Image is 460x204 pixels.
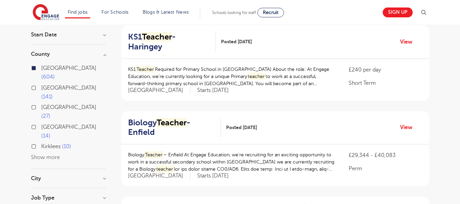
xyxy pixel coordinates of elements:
[136,66,155,73] mark: Teacher
[143,10,189,15] a: Blogs & Latest News
[41,85,46,89] input: [GEOGRAPHIC_DATA] 141
[41,85,96,91] span: [GEOGRAPHIC_DATA]
[41,133,50,139] span: 14
[68,10,88,15] a: Find jobs
[41,124,96,130] span: [GEOGRAPHIC_DATA]
[41,94,53,100] span: 141
[221,38,252,45] span: Posted [DATE]
[41,65,96,71] span: [GEOGRAPHIC_DATA]
[31,195,106,201] h3: Job Type
[128,32,210,52] h2: KS1 - Haringey
[41,65,46,69] input: [GEOGRAPHIC_DATA] 604
[157,118,187,127] mark: Teacher
[349,66,422,74] p: £240 per day
[226,124,257,131] span: Posted [DATE]
[31,51,106,57] h3: County
[400,37,417,46] a: View
[349,151,422,159] p: £29,344 - £40,083
[263,10,279,15] span: Recruit
[128,118,221,138] a: BiologyTeacher- Enfield
[128,32,216,52] a: KS1Teacher- Haringey
[349,164,422,173] p: Perm
[41,143,46,148] input: Kirklees 10
[128,151,335,173] p: Biology – Enfield At Engage Education, we’re recruiting for an exciting opportunity to work in a ...
[156,166,174,173] mark: teacher
[197,87,229,94] p: Starts [DATE]
[212,10,256,15] span: Schools looking for staff
[128,118,216,138] h2: Biology - Enfield
[31,32,106,37] h3: Start Date
[144,151,164,158] mark: Teacher
[31,154,60,160] button: Show more
[41,124,46,128] input: [GEOGRAPHIC_DATA] 14
[101,10,128,15] a: For Schools
[41,104,96,110] span: [GEOGRAPHIC_DATA]
[31,176,106,181] h3: City
[257,8,284,17] a: Recruit
[142,32,172,42] mark: Teacher
[400,123,417,132] a: View
[41,113,50,119] span: 27
[383,7,413,17] a: Sign up
[62,143,71,150] span: 10
[128,87,190,94] span: [GEOGRAPHIC_DATA]
[33,4,59,21] img: Engage Education
[128,172,190,179] span: [GEOGRAPHIC_DATA]
[41,74,55,80] span: 604
[197,172,229,179] p: Starts [DATE]
[128,66,335,87] p: KS1 Required for Primary School in [GEOGRAPHIC_DATA] About the role: At Engage Education, we’re c...
[41,104,46,109] input: [GEOGRAPHIC_DATA] 27
[349,79,422,87] p: Short Term
[247,73,266,80] mark: teacher
[41,143,61,150] span: Kirklees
